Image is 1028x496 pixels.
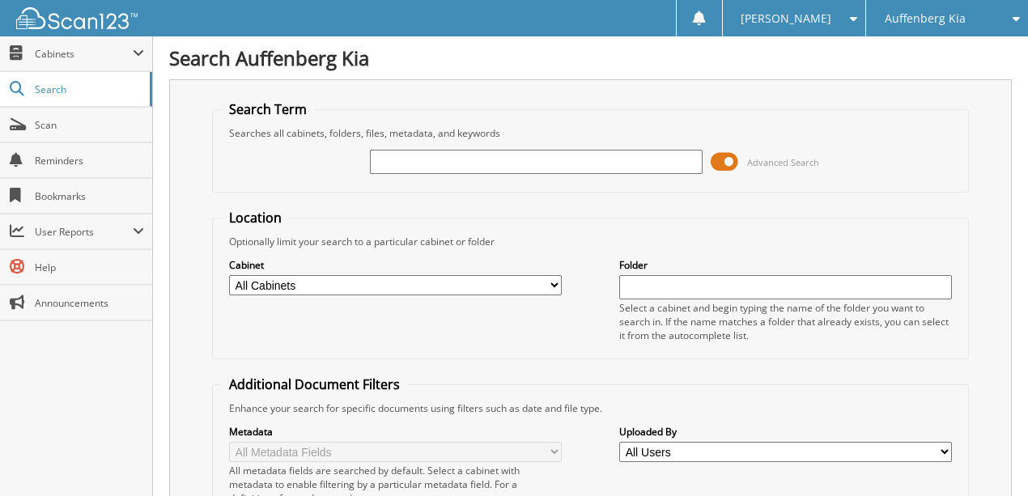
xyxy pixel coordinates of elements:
legend: Search Term [221,100,315,118]
span: Bookmarks [35,189,144,203]
label: Folder [619,258,952,272]
div: Enhance your search for specific documents using filters such as date and file type. [221,401,960,415]
legend: Location [221,209,290,227]
legend: Additional Document Filters [221,375,408,393]
span: Scan [35,118,144,132]
h1: Search Auffenberg Kia [169,45,1012,71]
span: Advanced Search [747,156,819,168]
div: Searches all cabinets, folders, files, metadata, and keywords [221,126,960,140]
div: Optionally limit your search to a particular cabinet or folder [221,235,960,248]
span: Announcements [35,296,144,310]
label: Cabinet [229,258,562,272]
span: Cabinets [35,47,133,61]
div: Select a cabinet and begin typing the name of the folder you want to search in. If the name match... [619,301,952,342]
label: Metadata [229,425,562,439]
span: User Reports [35,225,133,239]
span: [PERSON_NAME] [741,14,831,23]
span: Search [35,83,142,96]
span: Reminders [35,154,144,167]
span: Auffenberg Kia [885,14,966,23]
label: Uploaded By [619,425,952,439]
span: Help [35,261,144,274]
img: scan123-logo-white.svg [16,7,138,29]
